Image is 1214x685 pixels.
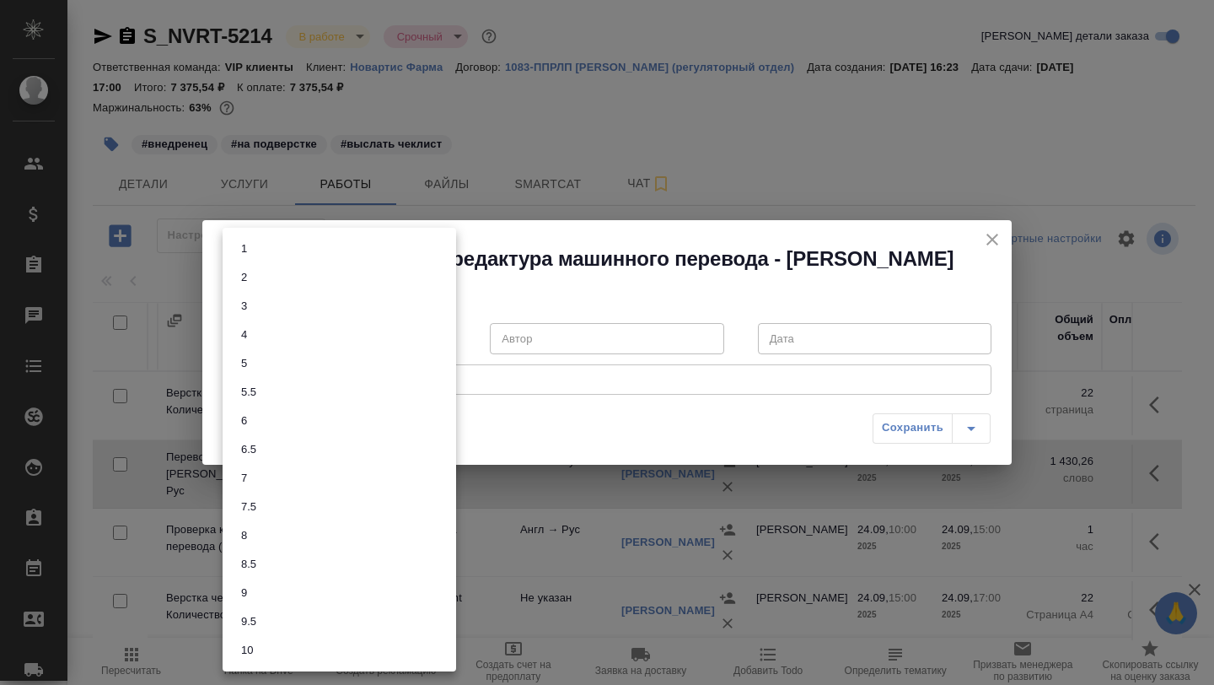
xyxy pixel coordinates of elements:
[236,326,252,344] button: 4
[236,240,252,258] button: 1
[236,383,261,402] button: 5.5
[236,584,252,602] button: 9
[236,612,261,631] button: 9.5
[236,498,261,516] button: 7.5
[236,526,252,545] button: 8
[236,469,252,488] button: 7
[236,268,252,287] button: 2
[236,412,252,430] button: 6
[236,555,261,574] button: 8.5
[236,440,261,459] button: 6.5
[236,297,252,316] button: 3
[236,354,252,373] button: 5
[236,641,258,660] button: 10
